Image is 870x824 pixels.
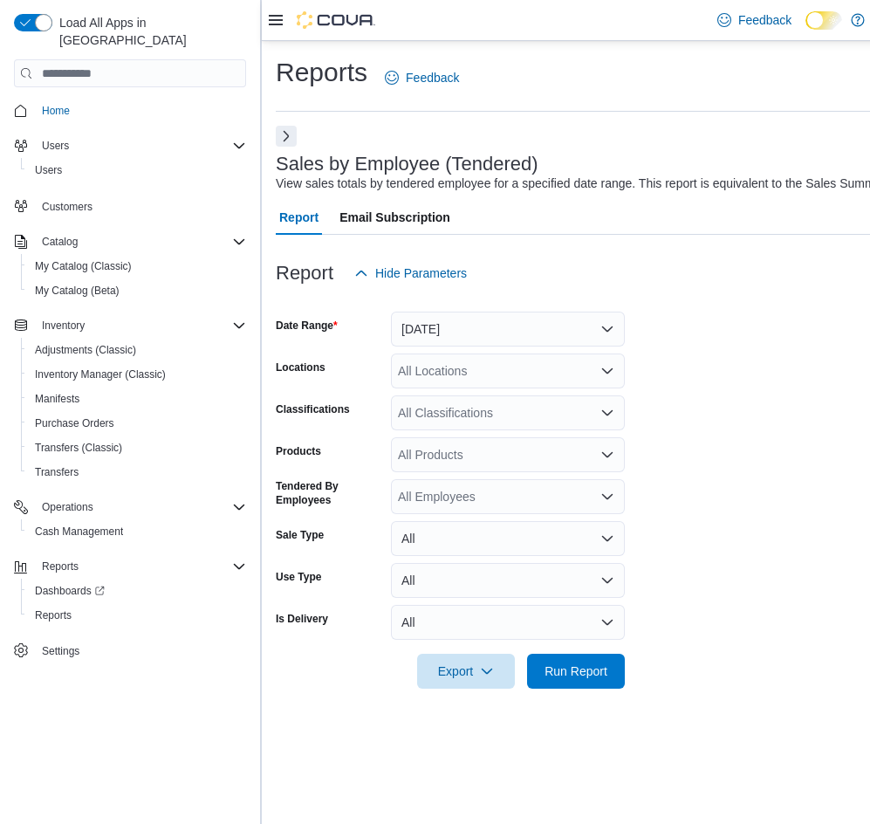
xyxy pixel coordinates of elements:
[710,3,798,38] a: Feedback
[28,280,246,301] span: My Catalog (Beta)
[406,69,459,86] span: Feedback
[35,196,99,217] a: Customers
[35,259,132,273] span: My Catalog (Classic)
[42,235,78,249] span: Catalog
[35,584,105,598] span: Dashboards
[279,200,319,235] span: Report
[545,663,607,680] span: Run Report
[42,104,70,118] span: Home
[35,556,246,577] span: Reports
[35,315,246,336] span: Inventory
[276,402,350,416] label: Classifications
[42,200,92,214] span: Customers
[378,60,466,95] a: Feedback
[35,100,77,121] a: Home
[391,312,625,347] button: [DATE]
[35,416,114,430] span: Purchase Orders
[7,554,253,579] button: Reports
[28,605,246,626] span: Reports
[21,519,253,544] button: Cash Management
[21,338,253,362] button: Adjustments (Classic)
[35,367,166,381] span: Inventory Manager (Classic)
[7,495,253,519] button: Operations
[35,100,246,121] span: Home
[42,560,79,573] span: Reports
[276,126,297,147] button: Next
[35,135,76,156] button: Users
[28,388,86,409] a: Manifests
[28,340,143,360] a: Adjustments (Classic)
[7,193,253,218] button: Customers
[35,135,246,156] span: Users
[276,319,338,333] label: Date Range
[600,406,614,420] button: Open list of options
[28,580,246,601] span: Dashboards
[28,160,69,181] a: Users
[417,654,515,689] button: Export
[35,231,246,252] span: Catalog
[28,364,246,385] span: Inventory Manager (Classic)
[35,231,85,252] button: Catalog
[35,343,136,357] span: Adjustments (Classic)
[42,139,69,153] span: Users
[276,444,321,458] label: Products
[35,465,79,479] span: Transfers
[35,284,120,298] span: My Catalog (Beta)
[35,315,92,336] button: Inventory
[35,497,246,518] span: Operations
[276,263,333,284] h3: Report
[42,319,85,333] span: Inventory
[276,612,328,626] label: Is Delivery
[21,278,253,303] button: My Catalog (Beta)
[28,340,246,360] span: Adjustments (Classic)
[21,254,253,278] button: My Catalog (Classic)
[35,525,123,539] span: Cash Management
[276,528,324,542] label: Sale Type
[28,437,129,458] a: Transfers (Classic)
[805,11,842,30] input: Dark Mode
[21,387,253,411] button: Manifests
[28,462,86,483] a: Transfers
[7,313,253,338] button: Inventory
[28,437,246,458] span: Transfers (Classic)
[35,392,79,406] span: Manifests
[527,654,625,689] button: Run Report
[28,462,246,483] span: Transfers
[21,603,253,628] button: Reports
[276,479,384,507] label: Tendered By Employees
[21,411,253,436] button: Purchase Orders
[35,608,72,622] span: Reports
[35,163,62,177] span: Users
[7,98,253,123] button: Home
[276,55,367,90] h1: Reports
[738,11,791,29] span: Feedback
[28,413,246,434] span: Purchase Orders
[339,200,450,235] span: Email Subscription
[42,500,93,514] span: Operations
[21,436,253,460] button: Transfers (Classic)
[28,256,139,277] a: My Catalog (Classic)
[276,360,325,374] label: Locations
[28,521,246,542] span: Cash Management
[35,195,246,216] span: Customers
[600,490,614,504] button: Open list of options
[391,563,625,598] button: All
[375,264,467,282] span: Hide Parameters
[28,364,173,385] a: Inventory Manager (Classic)
[21,362,253,387] button: Inventory Manager (Classic)
[391,521,625,556] button: All
[7,230,253,254] button: Catalog
[297,11,375,29] img: Cova
[7,638,253,663] button: Settings
[391,605,625,640] button: All
[28,160,246,181] span: Users
[14,91,246,667] nav: Complex example
[35,641,86,662] a: Settings
[600,364,614,378] button: Open list of options
[52,14,246,49] span: Load All Apps in [GEOGRAPHIC_DATA]
[276,154,538,175] h3: Sales by Employee (Tendered)
[42,644,79,658] span: Settings
[28,521,130,542] a: Cash Management
[7,134,253,158] button: Users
